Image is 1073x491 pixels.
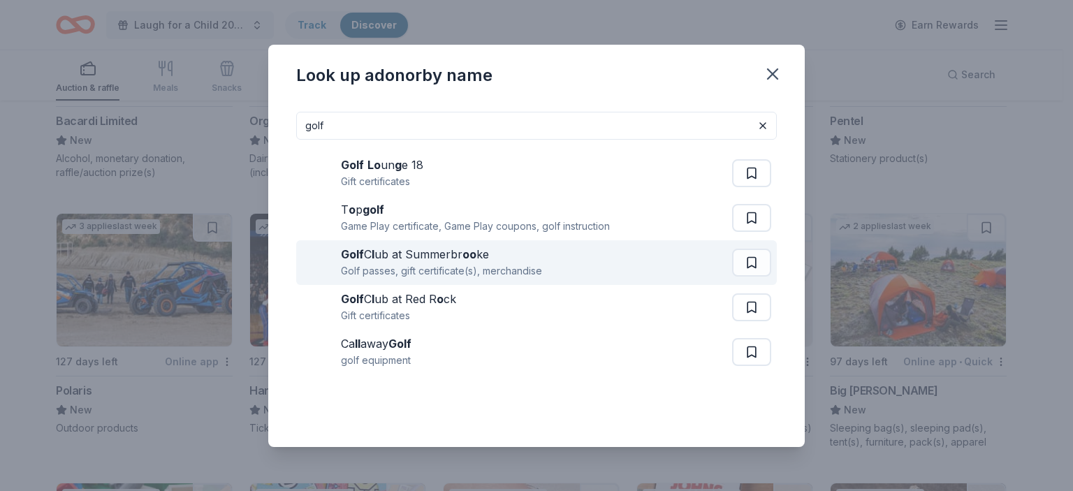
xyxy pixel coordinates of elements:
[341,292,364,306] strong: Golf
[349,203,356,217] strong: o
[462,247,476,261] strong: oo
[341,173,423,190] div: Gift certificates
[341,263,542,279] div: Golf passes, gift certificate(s), merchandise
[302,246,335,279] img: Image for Golf Club at Summerbrooke
[395,158,402,172] strong: g
[355,337,360,351] strong: ll
[363,203,384,217] strong: golf
[372,292,374,306] strong: l
[367,158,381,172] strong: Lo
[341,247,364,261] strong: Golf
[302,335,335,369] img: Image for Callaway Golf
[296,112,777,140] input: Search
[341,218,610,235] div: Game Play certificate, Game Play coupons, golf instruction
[341,291,456,307] div: C ub at Red R ck
[372,247,374,261] strong: l
[302,201,335,235] img: Image for Topgolf
[341,156,423,173] div: un e 18
[341,201,610,218] div: T p
[341,335,411,352] div: Ca away
[341,158,364,172] strong: Golf
[388,337,411,351] strong: Golf
[341,307,456,324] div: Gift certificates
[302,156,335,190] img: Image for Golf Lounge 18
[341,352,411,369] div: golf equipment
[296,64,492,87] div: Look up a donor by name
[302,291,335,324] img: Image for Golf Club at Red Rock
[341,246,542,263] div: C ub at Summerbr ke
[437,292,444,306] strong: o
